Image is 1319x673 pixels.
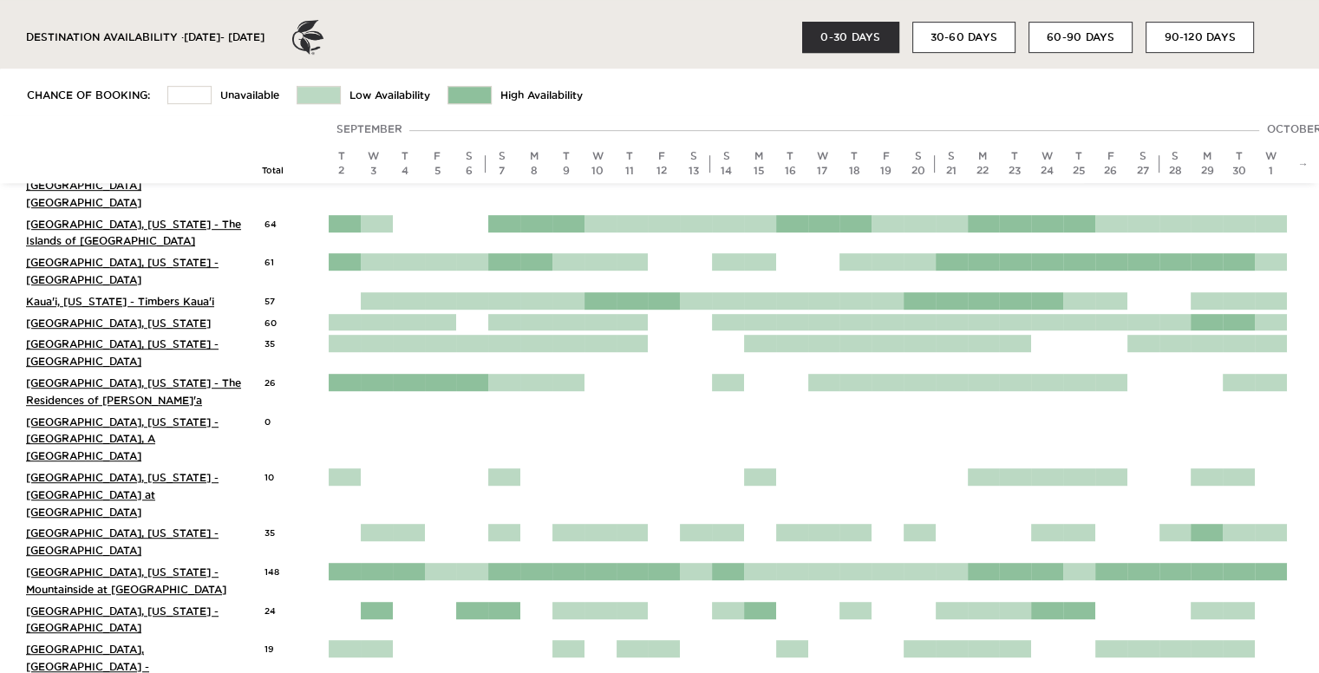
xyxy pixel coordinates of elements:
div: W [362,150,385,165]
div: T [330,150,353,165]
div: 30 [1227,165,1250,180]
div: 17 [811,165,834,180]
a: [GEOGRAPHIC_DATA], [US_STATE] - [GEOGRAPHIC_DATA] [26,527,219,556]
div: M [1196,150,1219,165]
div: 35 [264,524,297,539]
div: F [874,150,898,165]
div: S [1131,150,1154,165]
div: 13 [682,165,705,180]
a: [GEOGRAPHIC_DATA], [US_STATE] - The Islands of [GEOGRAPHIC_DATA] [26,219,241,247]
td: High Availability [492,88,601,105]
div: T [1227,150,1250,165]
div: 28 [1164,165,1187,180]
a: [GEOGRAPHIC_DATA], [US_STATE] - [GEOGRAPHIC_DATA] [26,338,219,367]
div: S [490,150,513,165]
div: 5 [426,165,449,180]
div: 15 [747,165,770,180]
td: Chance of Booking: [26,88,168,105]
div: W [586,150,610,165]
div: 24 [1035,165,1059,180]
div: 10 [264,468,297,484]
div: 19 [264,640,297,656]
div: S [682,150,705,165]
div: 12 [650,165,674,180]
div: S [906,150,930,165]
img: ER_Logo_Bug_Dark_Grey.a7df47556c74605c8875.png [291,20,325,55]
div: 2 [330,165,353,180]
a: [GEOGRAPHIC_DATA], [US_STATE] - Mountainside at [GEOGRAPHIC_DATA] [26,566,226,595]
a: Kaua'i, [US_STATE] - Timbers Kaua'i [26,296,214,307]
div: 21 [939,165,963,180]
a: [GEOGRAPHIC_DATA], [US_STATE] - [GEOGRAPHIC_DATA] [26,605,219,634]
div: M [747,150,770,165]
div: 61 [264,253,297,269]
div: 60 [264,314,297,330]
div: F [650,150,674,165]
div: W [811,150,834,165]
div: T [1003,150,1027,165]
div: T [843,150,866,165]
div: 148 [264,563,297,578]
button: 90-120 DAYS [1146,22,1254,53]
div: 26 [1099,165,1122,180]
div: T [1067,150,1090,165]
div: 0 [264,413,297,428]
div: 4 [394,165,417,180]
div: DESTINATION AVAILABILITY · [DATE] - [DATE] [26,7,264,68]
div: 10 [586,165,610,180]
div: 16 [779,165,802,180]
a: [GEOGRAPHIC_DATA], [US_STATE] [26,317,211,329]
div: 25 [1067,165,1090,180]
div: F [426,150,449,165]
div: 11 [618,165,642,180]
td: Low Availability [341,88,448,105]
div: 24 [264,602,297,617]
div: T [394,150,417,165]
div: T [618,150,642,165]
div: S [1164,150,1187,165]
div: 19 [874,165,898,180]
a: → [1298,158,1309,169]
div: T [554,150,578,165]
button: 0-30 DAYS [802,22,898,53]
div: 22 [971,165,995,180]
div: S [458,150,481,165]
div: 29 [1196,165,1219,180]
td: Unavailable [212,88,297,105]
div: 9 [554,165,578,180]
div: 23 [1003,165,1027,180]
div: September [330,121,409,139]
div: 14 [715,165,738,180]
div: 20 [906,165,930,180]
div: 3 [362,165,385,180]
div: 35 [264,335,297,350]
div: Total [262,165,293,177]
div: 64 [264,215,297,231]
div: T [779,150,802,165]
div: W [1259,150,1283,165]
button: 60-90 DAYS [1028,22,1133,53]
div: 26 [264,374,297,389]
div: 8 [522,165,545,180]
a: [GEOGRAPHIC_DATA], [US_STATE] - [GEOGRAPHIC_DATA] [26,257,219,285]
div: W [1035,150,1059,165]
div: 27 [1131,165,1154,180]
a: [GEOGRAPHIC_DATA], [US_STATE] - [GEOGRAPHIC_DATA], A [GEOGRAPHIC_DATA] [26,416,219,462]
div: M [971,150,995,165]
div: 18 [843,165,866,180]
div: S [715,150,738,165]
div: F [1099,150,1122,165]
div: S [939,150,963,165]
div: 6 [458,165,481,180]
div: 57 [264,292,297,308]
a: [GEOGRAPHIC_DATA], [US_STATE] - The Residences of [PERSON_NAME]'a [26,377,241,406]
a: [GEOGRAPHIC_DATA], [GEOGRAPHIC_DATA] - [GEOGRAPHIC_DATA] [GEOGRAPHIC_DATA] [26,145,149,207]
div: 7 [490,165,513,180]
button: 30-60 DAYS [912,22,1015,53]
div: M [522,150,545,165]
a: [GEOGRAPHIC_DATA], [US_STATE] - [GEOGRAPHIC_DATA] at [GEOGRAPHIC_DATA] [26,472,219,518]
div: 1 [1259,165,1283,180]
